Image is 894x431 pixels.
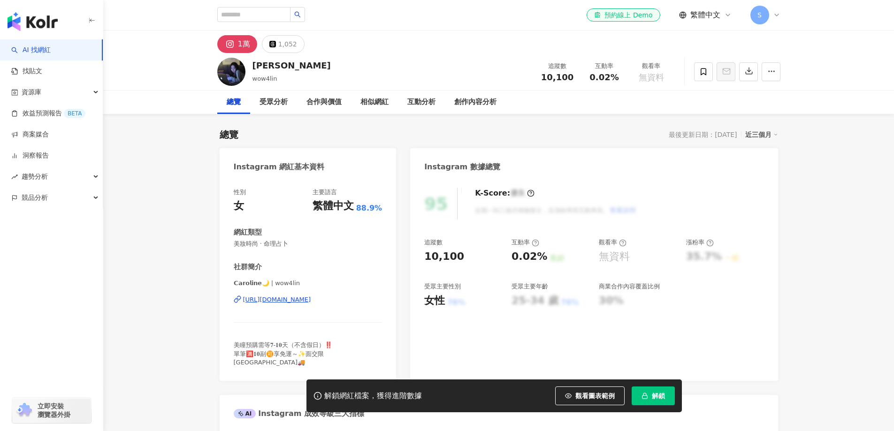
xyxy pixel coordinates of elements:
div: 10,100 [424,250,464,264]
a: 效益預測報告BETA [11,109,85,118]
div: 追蹤數 [424,238,443,247]
span: 𝗖𝗮𝗿𝗼𝗹𝗶𝗻𝗲🌙 | wow4lin [234,279,382,287]
img: chrome extension [15,403,33,418]
div: 相似網紅 [360,97,389,108]
div: [PERSON_NAME] [252,60,331,71]
span: rise [11,174,18,180]
div: 無資料 [599,250,630,264]
div: 性別 [234,188,246,197]
div: 主要語言 [313,188,337,197]
div: AI [234,409,256,418]
div: 1萬 [238,38,250,51]
div: 繁體中文 [313,199,354,213]
div: 合作與價值 [306,97,342,108]
span: S [757,10,762,20]
div: [URL][DOMAIN_NAME] [243,295,311,304]
div: 創作內容分析 [454,97,497,108]
div: 總覽 [220,128,238,141]
div: 觀看率 [634,61,669,71]
span: 10,100 [541,72,573,82]
div: 女性 [424,294,445,308]
div: 預約線上 Demo [594,10,652,20]
span: wow4lin [252,75,277,82]
div: 互動分析 [407,97,436,108]
span: 立即安裝 瀏覽器外掛 [38,402,70,419]
div: 近三個月 [745,129,778,141]
span: 解鎖 [652,392,665,400]
div: K-Score : [475,188,535,198]
div: 1,052 [278,38,297,51]
button: 觀看圖表範例 [555,386,625,405]
div: 漲粉率 [686,238,714,247]
a: chrome extension立即安裝 瀏覽器外掛 [12,398,91,423]
div: 互動率 [512,238,539,247]
img: KOL Avatar [217,58,245,86]
a: 商案媒合 [11,130,49,139]
div: 最後更新日期：[DATE] [669,131,737,138]
span: search [294,11,301,18]
button: 1萬 [217,35,257,53]
div: Instagram 數據總覽 [424,162,500,172]
div: 受眾主要性別 [424,282,461,291]
span: 美妝時尚 · 命理占卜 [234,240,382,248]
button: 1,052 [262,35,305,53]
div: 網紅類型 [234,227,262,237]
span: 88.9% [356,203,382,213]
div: 觀看率 [599,238,627,247]
span: 繁體中文 [690,10,720,20]
div: 0.02% [512,250,547,264]
a: 找貼文 [11,67,42,76]
a: 預約線上 Demo [587,8,660,22]
div: 總覽 [227,97,241,108]
a: searchAI 找網紅 [11,45,51,55]
span: 觀看圖表範例 [575,392,615,400]
span: 資源庫 [22,82,41,103]
span: 競品分析 [22,187,48,208]
div: Instagram 成效等級三大指標 [234,408,364,419]
img: logo [8,12,58,31]
div: 追蹤數 [540,61,575,71]
div: 受眾主要年齡 [512,282,548,291]
span: 0.02% [589,73,619,82]
span: 美瞳預購需等𝟕-𝟏𝟎天（不含假日）‼️ 單筆🈵𝟏𝟎副🉑享免運～✨面交限[GEOGRAPHIC_DATA]🚚 [234,341,333,365]
div: 受眾分析 [260,97,288,108]
span: 趨勢分析 [22,166,48,187]
div: 商業合作內容覆蓋比例 [599,282,660,291]
div: 女 [234,199,244,213]
button: 解鎖 [632,386,675,405]
div: 社群簡介 [234,262,262,272]
div: 解鎖網紅檔案，獲得進階數據 [324,391,422,401]
span: 無資料 [639,73,664,82]
a: [URL][DOMAIN_NAME] [234,295,382,304]
a: 洞察報告 [11,151,49,160]
div: 互動率 [587,61,622,71]
div: Instagram 網紅基本資料 [234,162,325,172]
